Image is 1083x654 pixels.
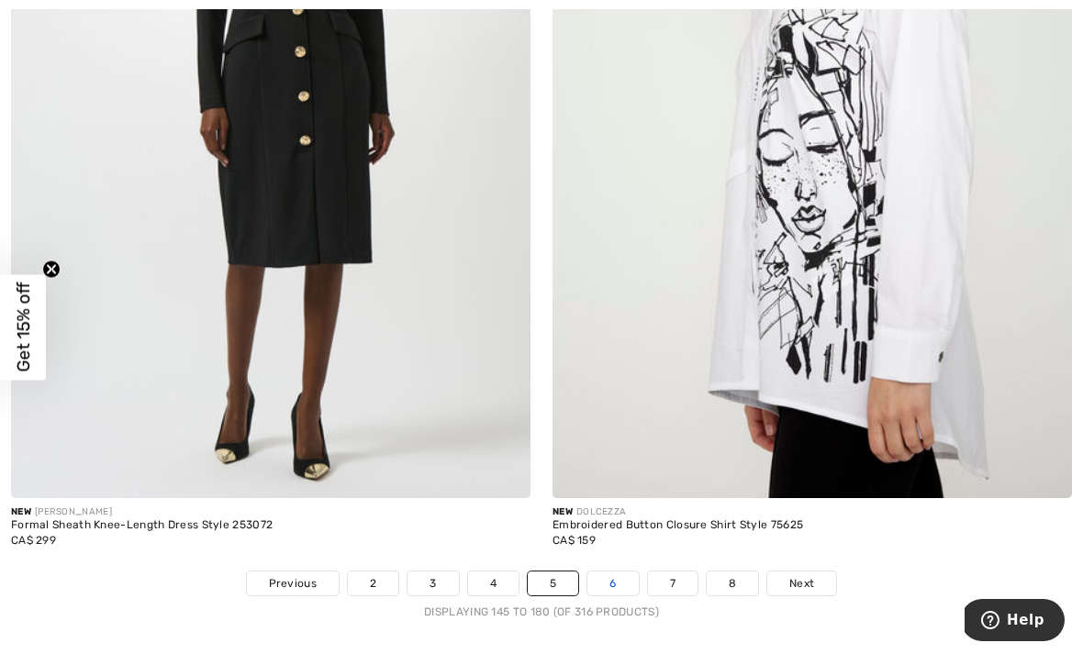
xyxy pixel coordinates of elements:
a: 2 [348,571,398,595]
span: Next [789,575,814,592]
span: CA$ 159 [553,534,596,547]
div: [PERSON_NAME] [11,505,530,519]
a: 7 [648,571,698,595]
span: New [11,506,31,517]
div: Formal Sheath Knee-Length Dress Style 253072 [11,519,530,532]
a: 5 [528,571,578,595]
div: Embroidered Button Closure Shirt Style 75625 [553,519,1072,532]
iframe: Opens a widget where you can find more information [965,599,1065,645]
span: CA$ 299 [11,534,56,547]
a: Next [767,571,836,595]
button: Close teaser [42,260,61,278]
div: DOLCEZZA [553,505,1072,519]
span: New [553,506,573,517]
a: Previous [247,571,339,595]
span: Previous [269,575,317,592]
a: 4 [468,571,519,595]
a: 6 [587,571,638,595]
a: 8 [707,571,758,595]
span: Get 15% off [13,283,34,372]
a: 3 [408,571,458,595]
